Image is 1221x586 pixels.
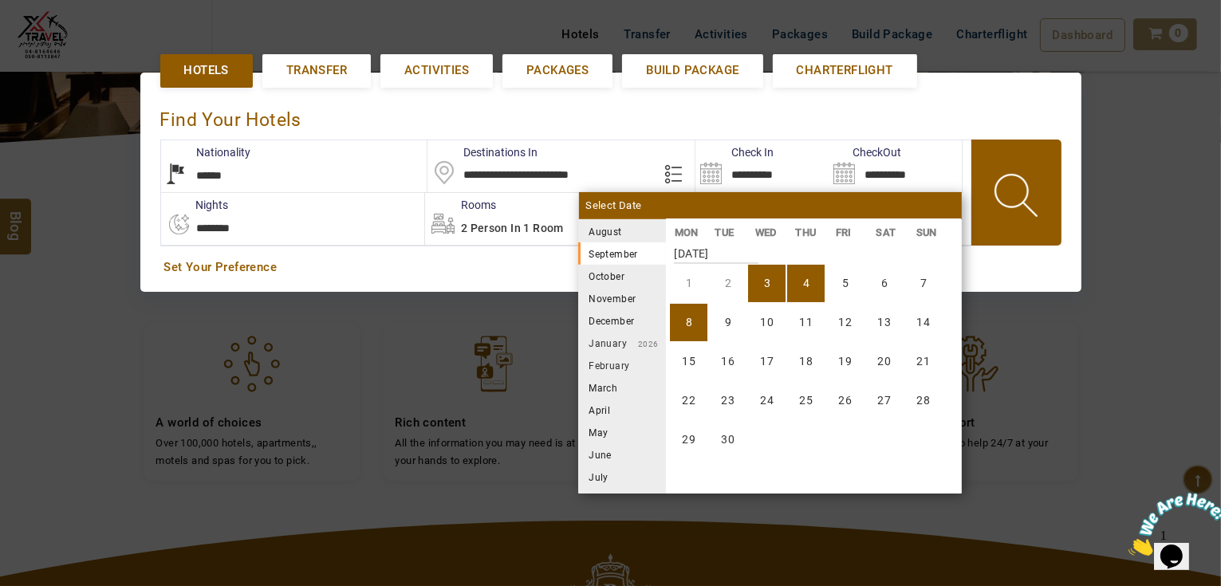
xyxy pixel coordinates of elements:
[707,224,747,241] li: TUE
[709,421,746,458] li: Tuesday, 30 September 2025
[829,144,901,160] label: CheckOut
[578,399,666,421] li: April
[826,382,864,419] li: Friday, 26 September 2025
[826,265,864,302] li: Friday, 5 September 2025
[578,376,666,399] li: March
[427,144,538,160] label: Destinations In
[1122,486,1221,562] iframe: chat widget
[646,62,739,79] span: Build Package
[908,224,948,241] li: SUN
[578,265,666,287] li: October
[709,382,746,419] li: Tuesday, 23 September 2025
[164,259,1058,276] a: Set Your Preference
[578,421,666,443] li: May
[578,466,666,488] li: July
[748,382,786,419] li: Wednesday, 24 September 2025
[425,197,496,213] label: Rooms
[695,140,829,192] input: Search
[865,265,903,302] li: Saturday, 6 September 2025
[674,235,758,264] strong: [DATE]
[526,62,589,79] span: Packages
[578,443,666,466] li: June
[826,343,864,380] li: Friday, 19 September 2025
[670,382,707,419] li: Monday, 22 September 2025
[404,62,469,79] span: Activities
[748,265,786,302] li: Wednesday, 3 September 2025
[865,343,903,380] li: Saturday, 20 September 2025
[787,343,825,380] li: Thursday, 18 September 2025
[695,144,774,160] label: Check In
[578,332,666,354] li: January
[578,287,666,309] li: November
[670,421,707,458] li: Monday, 29 September 2025
[787,304,825,341] li: Thursday, 11 September 2025
[578,309,666,332] li: December
[826,304,864,341] li: Friday, 12 September 2025
[286,62,347,79] span: Transfer
[502,54,612,87] a: Packages
[746,224,787,241] li: WED
[904,382,942,419] li: Sunday, 28 September 2025
[904,304,942,341] li: Sunday, 14 September 2025
[622,54,762,87] a: Build Package
[461,222,564,234] span: 2 Person in 1 Room
[773,54,917,87] a: Charterflight
[184,62,229,79] span: Hotels
[868,224,908,241] li: SAT
[709,304,746,341] li: Tuesday, 9 September 2025
[578,220,666,242] li: August
[622,228,734,237] small: 2025
[380,54,493,87] a: Activities
[827,224,868,241] li: FRI
[748,304,786,341] li: Wednesday, 10 September 2025
[578,354,666,376] li: February
[578,242,666,265] li: September
[748,343,786,380] li: Wednesday, 17 September 2025
[161,144,251,160] label: Nationality
[579,192,962,219] div: Select Date
[865,382,903,419] li: Saturday, 27 September 2025
[262,54,371,87] a: Transfer
[904,265,942,302] li: Sunday, 7 September 2025
[6,6,13,20] span: 1
[160,92,1061,140] div: Find Your Hotels
[865,304,903,341] li: Saturday, 13 September 2025
[6,6,105,69] img: Chat attention grabber
[787,265,825,302] li: Thursday, 4 September 2025
[787,224,828,241] li: THU
[666,224,707,241] li: MON
[627,340,659,348] small: 2026
[787,382,825,419] li: Thursday, 25 September 2025
[160,197,229,213] label: nights
[709,343,746,380] li: Tuesday, 16 September 2025
[829,140,962,192] input: Search
[670,304,707,341] li: Monday, 8 September 2025
[797,62,893,79] span: Charterflight
[160,54,253,87] a: Hotels
[904,343,942,380] li: Sunday, 21 September 2025
[670,343,707,380] li: Monday, 15 September 2025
